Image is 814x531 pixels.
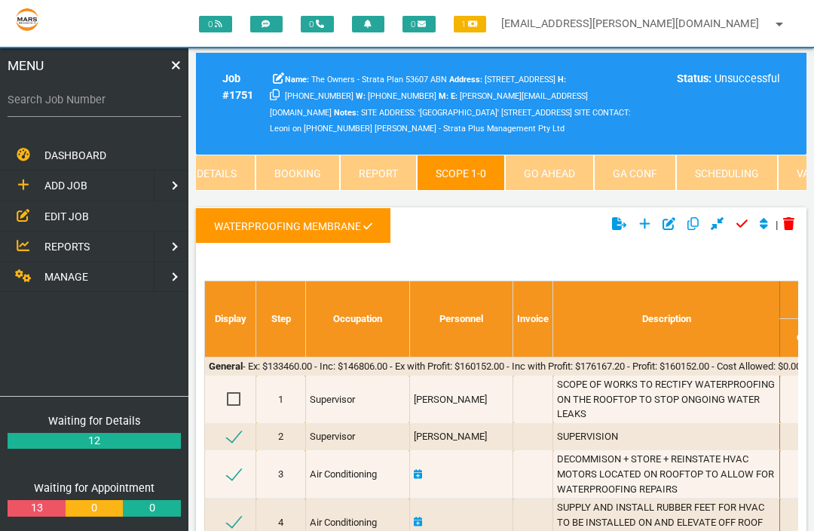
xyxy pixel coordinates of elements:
span: MANAGE [44,271,88,283]
a: Go Ahead [505,155,594,191]
span: 0 [199,16,232,32]
a: 0 [66,500,123,517]
a: Click here to add schedule. [414,517,422,528]
span: [PHONE_NUMBER] [356,91,436,101]
img: s3file [15,8,39,32]
span: EDIT JOB [44,210,89,223]
th: Step [256,281,305,357]
span: 1 [278,394,283,405]
a: Click here copy customer information. [270,89,280,102]
span: DASHBOARD [44,149,106,161]
b: W: [356,91,366,101]
span: Home Phone [285,75,566,101]
a: Booking [256,155,340,191]
span: [PERSON_NAME][EMAIL_ADDRESS][DOMAIN_NAME] [270,91,588,118]
span: 3 [278,468,283,480]
span: 1 [454,16,487,32]
a: 12 [8,433,181,450]
span: SCOPE OF WORKS TO RECTIFY WATERPROOFING ON THE ROOFTOP TO STOP ONGOING WATER LEAKS [557,379,777,419]
b: M: [439,91,448,101]
span: SITE ADDRESS: '[GEOGRAPHIC_DATA]' [STREET_ADDRESS] SITE CONTACT: Leoni on [PHONE_NUMBER] [PERSON_... [270,108,631,134]
span: [STREET_ADDRESS] [449,75,555,84]
a: WATERPROOFING MEMBRANE [196,207,391,244]
a: 0 [123,500,180,517]
span: SUPERVISION [557,431,618,442]
span: 0 [301,16,334,32]
a: GA Conf [594,155,676,191]
div: Unsuccessful [653,71,780,87]
span: ADD JOB [44,180,87,192]
a: Click here to add schedule. [414,468,422,480]
b: E: [451,91,457,101]
th: Description [553,281,780,357]
a: Waiting for Details [48,415,140,428]
a: Scheduling [676,155,778,191]
span: Air Conditioning [310,468,377,480]
span: REPORTS [44,241,90,253]
b: Address: [449,75,482,84]
td: [PERSON_NAME] [409,376,513,424]
span: Supervisor [310,431,355,442]
a: Report [340,155,417,191]
span: The Owners - Strata Plan 53607 ABN [285,75,447,84]
b: Job # 1751 [222,72,253,102]
span: 4 [278,517,283,528]
b: Name: [285,75,309,84]
th: Personnel [409,281,513,357]
b: Status: [677,72,711,85]
th: Occupation [305,281,409,357]
span: Air Conditioning [310,517,377,528]
span: 0 [402,16,436,32]
a: Details [179,155,256,191]
b: H: [558,75,566,84]
th: Invoice [513,281,553,357]
label: Search Job Number [8,92,181,109]
span: DECOMMISON + STORE + REINSTATE HVAC MOTORS LOCATED ON ROOFTOP TO ALLOW FOR WATERPROOFING REPAIRS [557,453,776,494]
b: Notes: [334,108,359,118]
span: Supervisor [310,394,355,405]
div: | [607,207,799,244]
a: Waiting for Appointment [34,482,155,495]
th: Display [204,281,256,357]
a: Scope 1-0 [417,155,505,191]
a: 13 [8,500,65,517]
td: [PERSON_NAME] [409,423,513,450]
span: MENU [8,56,44,75]
span: 2 [278,431,283,442]
b: General [209,361,243,372]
